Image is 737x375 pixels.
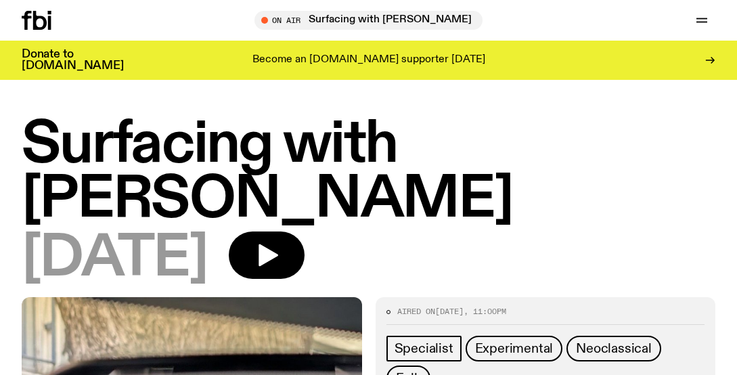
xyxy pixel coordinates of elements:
p: Become an [DOMAIN_NAME] supporter [DATE] [252,54,485,66]
h3: Donate to [DOMAIN_NAME] [22,49,124,72]
span: Specialist [395,341,453,356]
span: Aired on [397,306,435,317]
h1: Surfacing with [PERSON_NAME] [22,118,715,227]
span: [DATE] [435,306,464,317]
span: Neoclassical [576,341,652,356]
a: Experimental [466,336,563,361]
button: On AirSurfacing with [PERSON_NAME] [254,11,483,30]
a: Specialist [386,336,462,361]
span: [DATE] [22,231,207,286]
a: Neoclassical [566,336,661,361]
span: , 11:00pm [464,306,506,317]
span: Experimental [475,341,554,356]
